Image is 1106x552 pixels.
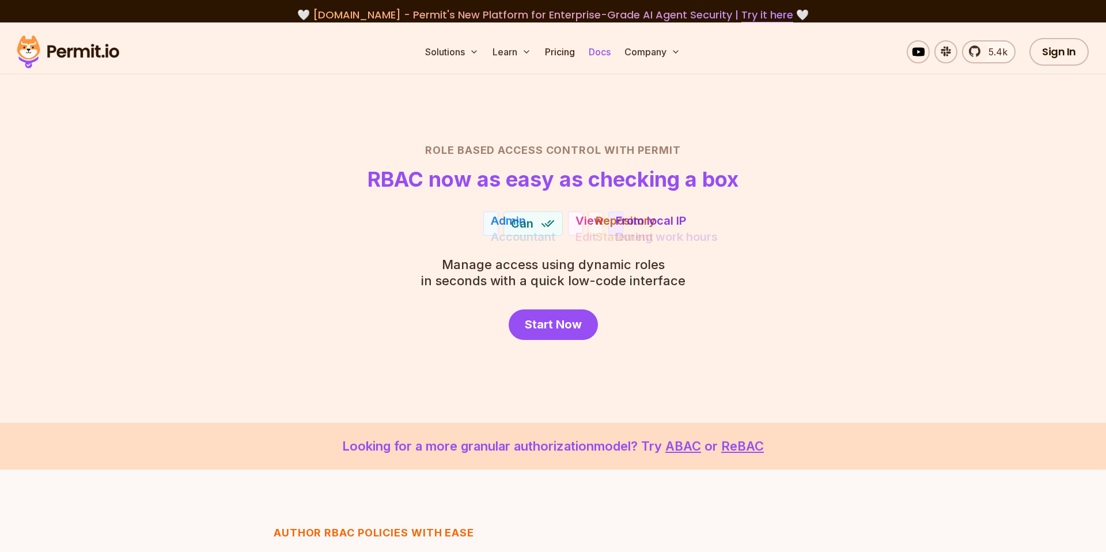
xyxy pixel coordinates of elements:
[491,213,526,229] div: Admin
[421,40,483,63] button: Solutions
[12,32,124,71] img: Permit logo
[982,45,1007,59] span: 5.4k
[620,40,685,63] button: Company
[525,316,582,332] span: Start Now
[488,40,536,63] button: Learn
[509,309,598,340] a: Start Now
[421,256,685,273] span: Manage access using dynamic roles
[368,168,738,191] h1: RBAC now as easy as checking a box
[28,7,1078,23] div: 🤍 🤍
[596,229,653,245] div: Statement
[274,525,588,541] h3: Author RBAC POLICIES with EASE
[313,7,793,22] span: [DOMAIN_NAME] - Permit's New Platform for Enterprise-Grade AI Agent Security |
[491,229,555,245] div: Accountant
[540,40,579,63] a: Pricing
[962,40,1016,63] a: 5.4k
[421,256,685,289] p: in seconds with a quick low-code interface
[721,438,764,453] a: ReBAC
[1029,38,1089,66] a: Sign In
[596,213,656,229] div: Repository
[150,142,956,158] h2: Role Based Access Control
[575,213,604,229] div: View
[741,7,793,22] a: Try it here
[575,229,596,245] div: Edit
[616,229,718,245] div: During work hours
[616,213,686,229] div: From local IP
[28,437,1078,456] p: Looking for a more granular authorization model? Try or
[604,142,681,158] span: with Permit
[665,438,701,453] a: ABAC
[584,40,615,63] a: Docs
